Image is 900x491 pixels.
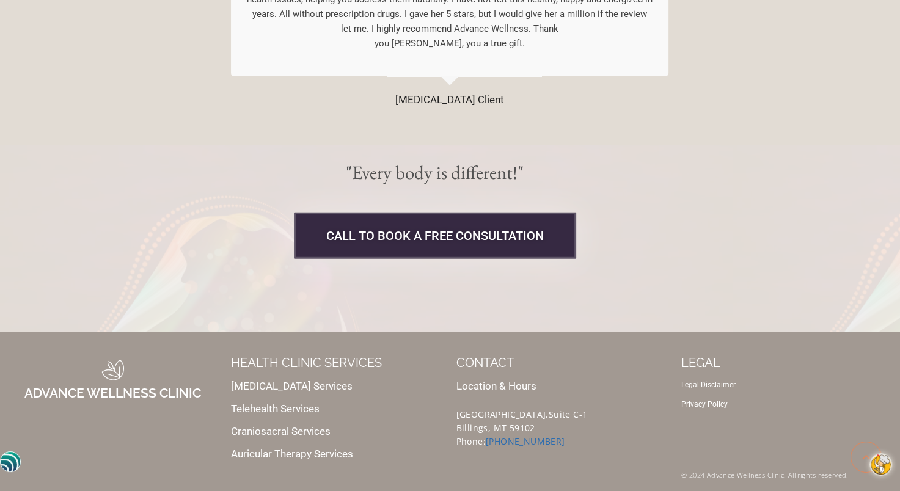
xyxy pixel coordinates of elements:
[456,439,669,444] p: Phone:
[231,425,331,437] a: Craniosacral Services
[549,409,588,420] span: Suite C-1
[456,380,536,392] a: Location & Hours
[851,442,882,473] a: Scroll to top
[681,470,894,481] p: © 2024 Advance Wellness Clinic. All rights reserved.
[395,92,504,108] div: [MEDICAL_DATA] Client
[486,435,565,447] a: [PHONE_NUMBER]
[456,422,535,434] span: Billings, MT 59102
[456,355,514,370] a: CONTACT
[326,230,544,242] span: CALL TO BOOK A FREE CONSULTATION
[681,380,736,389] a: Legal Disclaimer
[294,213,576,259] a: CALL TO BOOK A FREE CONSULTATION
[231,355,382,370] a: HEALTH CLINIC SERVICES
[24,385,201,401] a: ADVANCE WELLNESS CLINIC
[231,448,353,460] a: Auricular Therapy Services
[681,357,894,369] p: LEGAL
[231,380,353,392] a: [MEDICAL_DATA] Services
[12,163,857,182] p: "Every body is different!"
[231,402,320,415] a: Telehealth Services
[456,412,669,417] p: [GEOGRAPHIC_DATA],
[681,400,728,409] a: Privacy Policy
